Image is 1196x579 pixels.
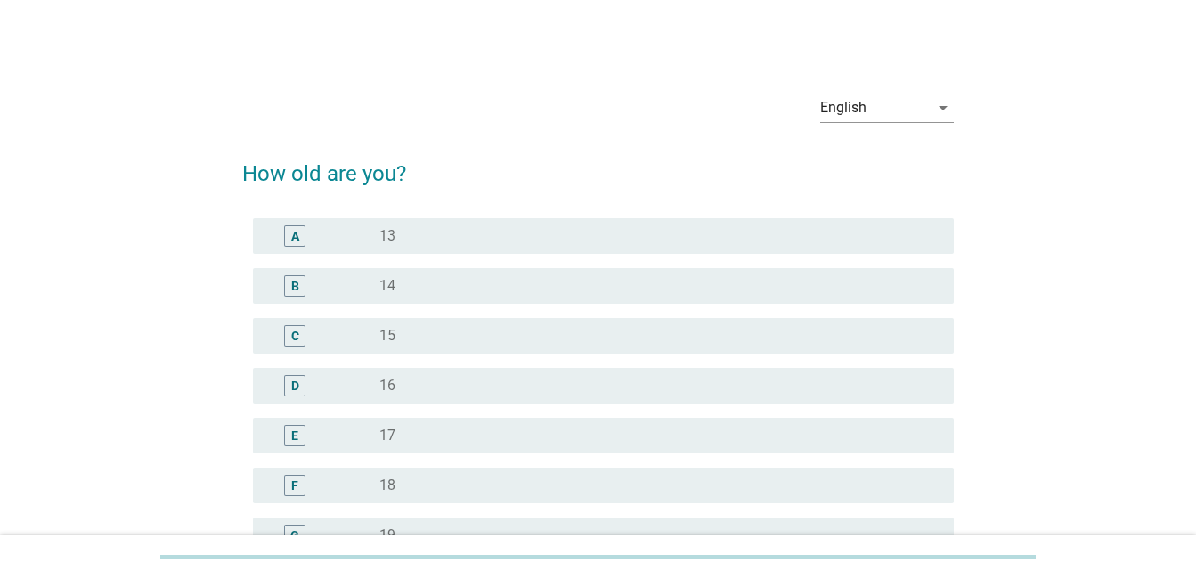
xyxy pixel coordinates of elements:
[291,276,299,295] div: B
[379,227,395,245] label: 13
[379,477,395,494] label: 18
[291,426,298,444] div: E
[379,427,395,444] label: 17
[379,277,395,295] label: 14
[291,326,299,345] div: C
[379,327,395,345] label: 15
[291,226,299,245] div: A
[291,476,298,494] div: F
[820,100,866,116] div: English
[242,140,954,190] h2: How old are you?
[379,377,395,395] label: 16
[291,376,299,395] div: D
[290,526,299,544] div: G
[379,526,395,544] label: 19
[932,97,954,118] i: arrow_drop_down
